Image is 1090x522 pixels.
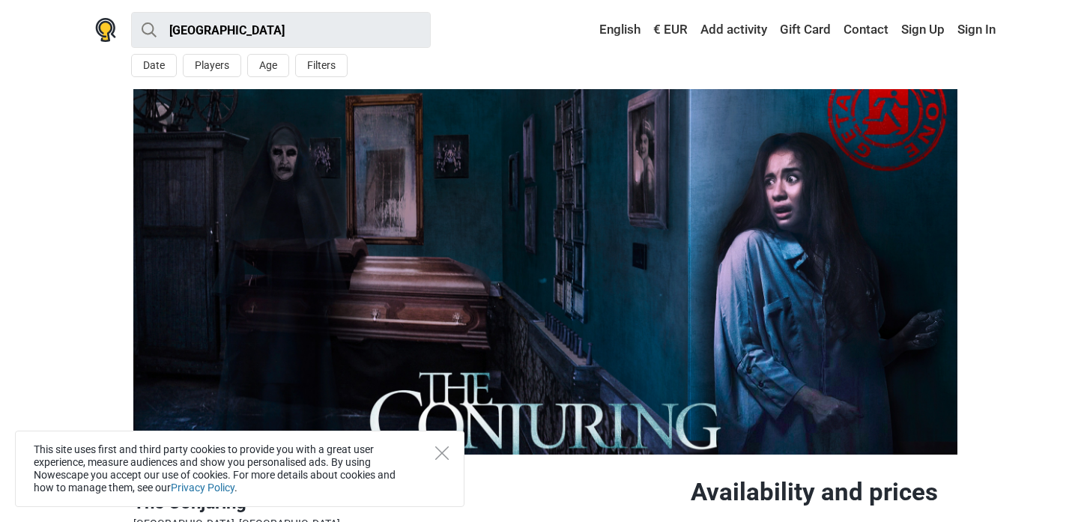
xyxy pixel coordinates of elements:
[589,25,599,35] img: English
[897,16,948,43] a: Sign Up
[954,16,996,43] a: Sign In
[171,482,234,494] a: Privacy Policy
[247,54,289,77] button: Age
[776,16,835,43] a: Gift Card
[691,477,957,507] h2: Availability and prices
[840,16,892,43] a: Contact
[697,16,771,43] a: Add activity
[585,16,644,43] a: English
[650,16,691,43] a: € EUR
[295,54,348,77] button: Filters
[131,12,431,48] input: try “London”
[15,431,464,507] div: This site uses first and third party cookies to provide you with a great user experience, measure...
[131,54,177,77] button: Date
[95,18,116,42] img: Nowescape logo
[435,446,449,460] button: Close
[133,89,957,455] img: The Conjuring photo 1
[183,54,241,77] button: Players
